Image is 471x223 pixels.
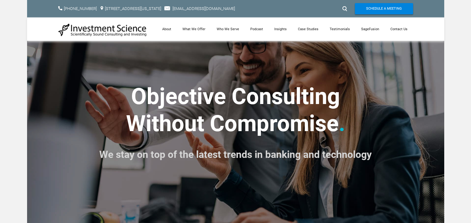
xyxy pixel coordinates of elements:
font: . [339,110,345,137]
a: What We Offer [177,17,211,41]
a: Who We Serve [211,17,245,41]
a: Testimonials [324,17,356,41]
a: Schedule A Meeting [355,3,413,14]
a: About [157,17,177,41]
strong: ​Objective Consulting ​Without Compromise [126,83,340,136]
a: Case Studies [292,17,324,41]
a: [PHONE_NUMBER] [64,6,97,11]
a: SageFusion [356,17,385,41]
font: We stay on top of the latest trends in banking and technology [99,149,372,160]
span: Schedule A Meeting [366,3,402,14]
a: Podcast [245,17,269,41]
a: [EMAIL_ADDRESS][DOMAIN_NAME] [172,6,235,11]
a: Contact Us [385,17,413,41]
a: [STREET_ADDRESS][US_STATE]​ [105,6,161,11]
img: Investment Science | NYC Consulting Services [58,23,147,37]
a: Insights [269,17,292,41]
